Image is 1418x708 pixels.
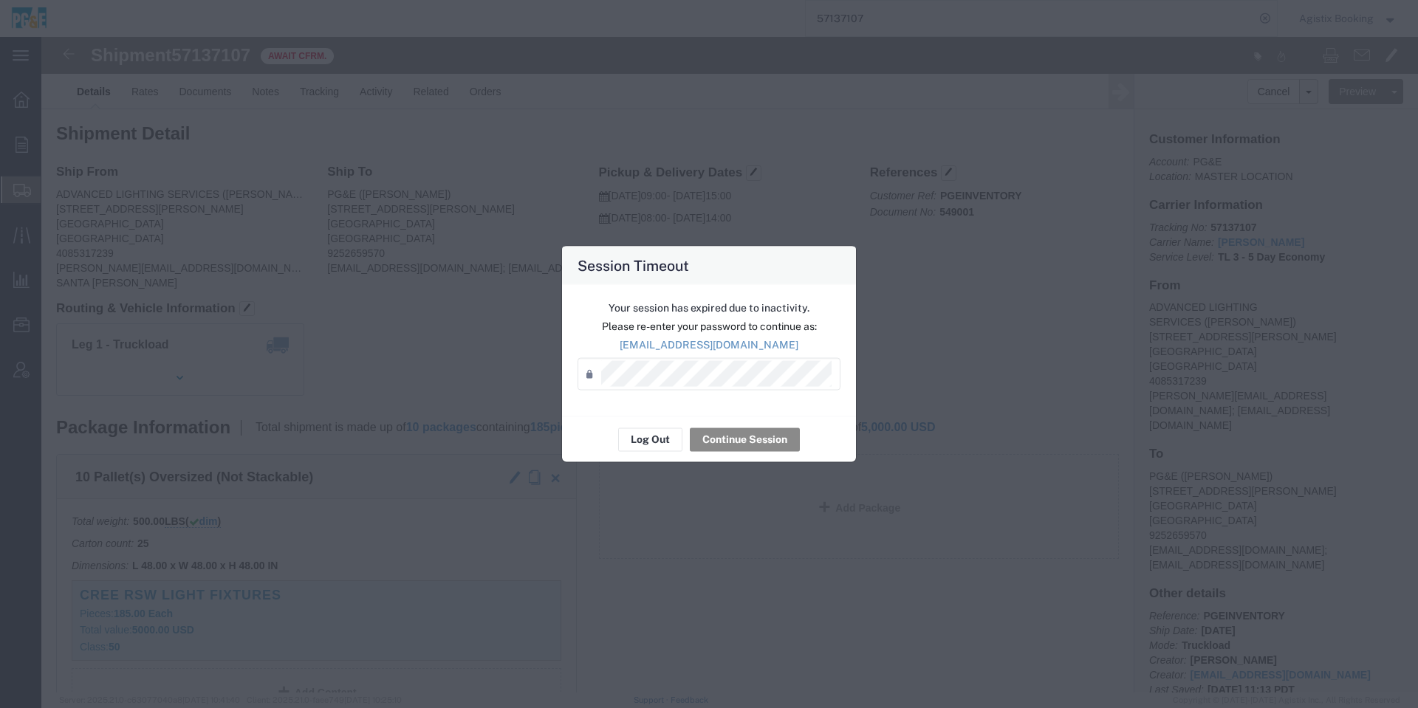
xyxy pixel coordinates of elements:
[578,318,840,334] p: Please re-enter your password to continue as:
[578,254,689,275] h4: Session Timeout
[578,300,840,315] p: Your session has expired due to inactivity.
[578,337,840,352] p: [EMAIL_ADDRESS][DOMAIN_NAME]
[618,427,682,451] button: Log Out
[690,427,800,451] button: Continue Session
